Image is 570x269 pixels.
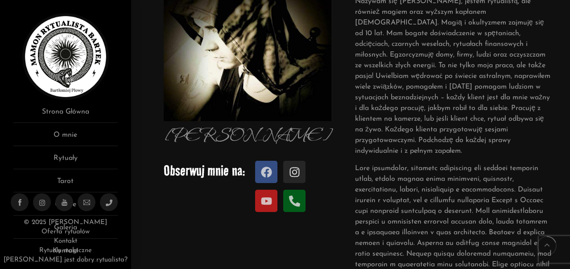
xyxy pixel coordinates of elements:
a: Tarot [13,176,118,192]
a: Oferta rytuałów [41,228,90,235]
a: O mnie [13,130,118,146]
a: Rytuały magiczne [39,247,92,254]
p: [PERSON_NAME] [149,121,346,151]
a: [PERSON_NAME] jest dobry rytualista? [4,257,128,263]
p: Obserwuj mnie na: [164,158,331,183]
img: Rytualista Bartek [22,13,109,100]
a: Rytuały [13,153,118,169]
a: Strona Główna [13,106,118,123]
a: Kontakt [54,238,77,245]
